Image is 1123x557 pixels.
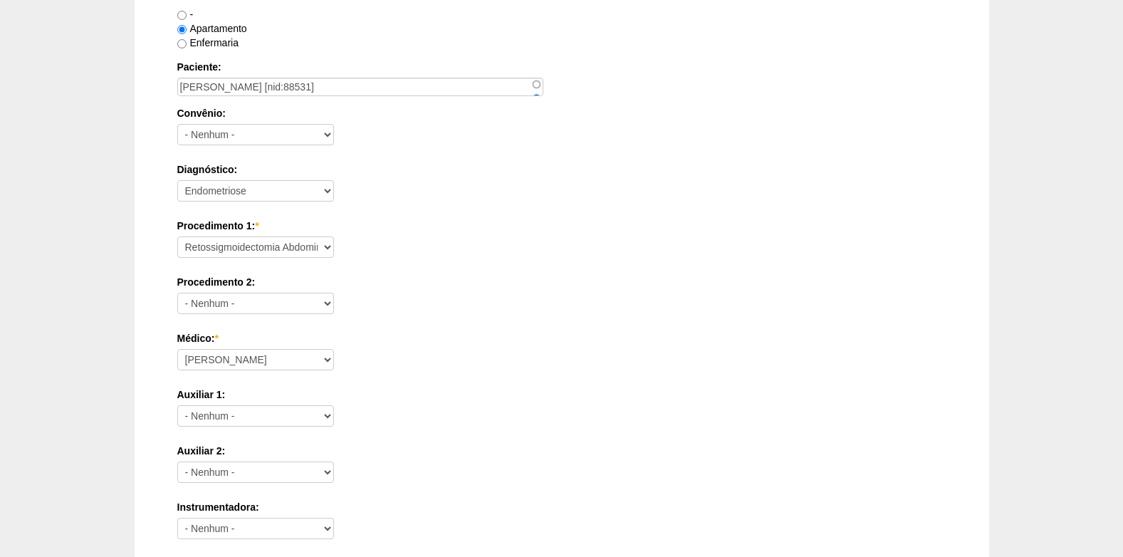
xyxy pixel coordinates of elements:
[177,9,194,20] label: -
[177,106,946,120] label: Convênio:
[177,444,946,458] label: Auxiliar 2:
[177,219,946,233] label: Procedimento 1:
[177,39,187,48] input: Enfermaria
[177,37,239,48] label: Enfermaria
[255,220,258,231] span: Este campo é obrigatório.
[177,11,187,20] input: -
[177,387,946,402] label: Auxiliar 1:
[177,23,247,34] label: Apartamento
[177,500,946,514] label: Instrumentadora:
[177,25,187,34] input: Apartamento
[177,275,946,289] label: Procedimento 2:
[177,162,946,177] label: Diagnóstico:
[177,60,946,74] label: Paciente:
[214,333,218,344] span: Este campo é obrigatório.
[177,331,946,345] label: Médico:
